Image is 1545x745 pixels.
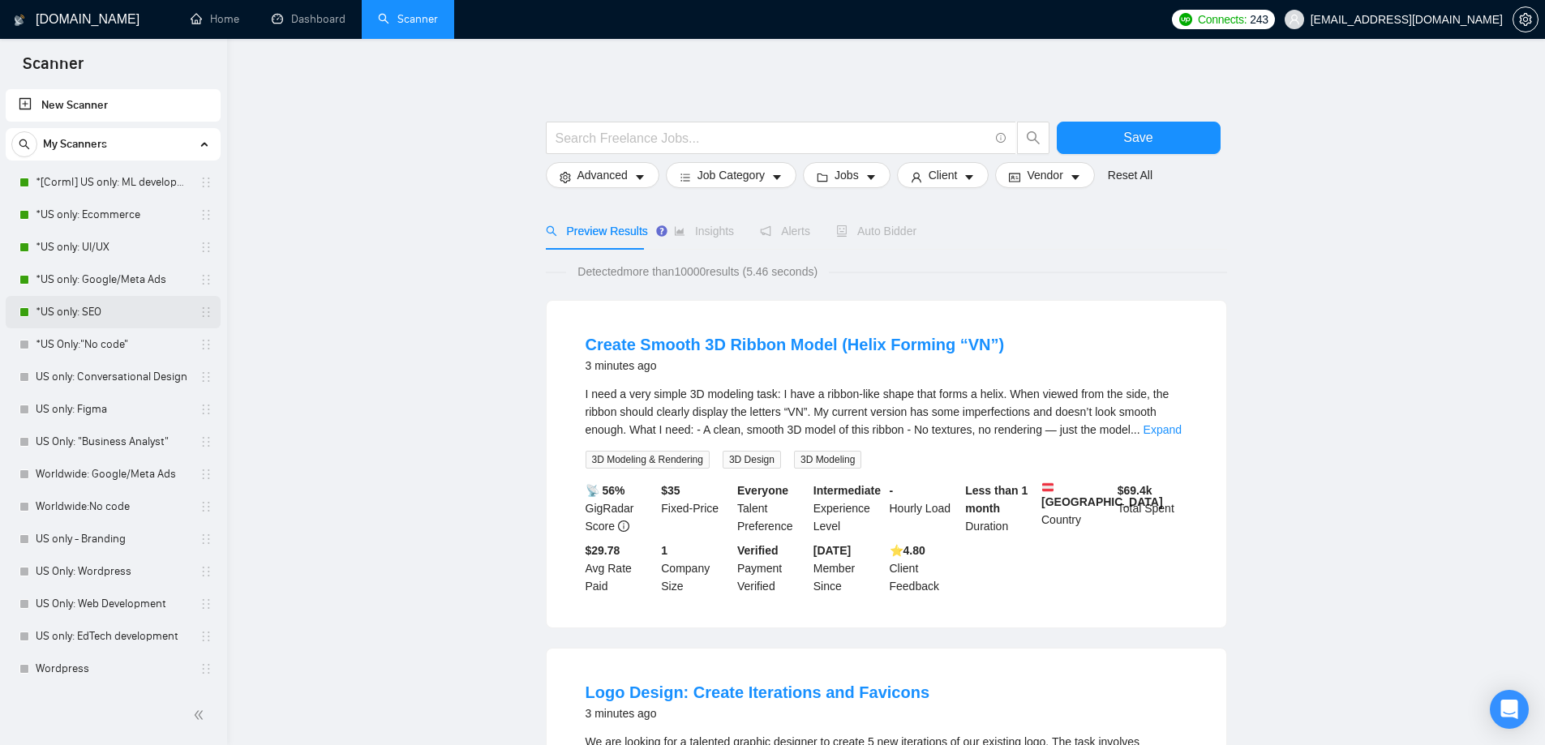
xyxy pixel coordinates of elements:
a: Worldwide: Google/Meta Ads [36,458,190,490]
span: robot [836,225,848,237]
input: Search Freelance Jobs... [556,128,989,148]
span: idcard [1009,171,1020,183]
a: US only: Conversational Design [36,361,190,393]
div: Duration [962,482,1038,535]
b: 📡 56% [586,484,625,497]
div: Hourly Load [886,482,963,535]
div: Open Intercom Messenger [1490,690,1529,729]
a: New Scanner [19,89,208,122]
span: double-left [193,707,209,723]
b: Less than 1 month [965,484,1028,515]
b: $ 69.4k [1118,484,1152,497]
a: *US only: UI/UX [36,231,190,263]
div: 3 minutes ago [586,356,1005,375]
div: Total Spent [1114,482,1191,535]
div: I need a very simple 3D modeling task: I have a ribbon-like shape that forms a helix. When viewed... [586,385,1187,439]
b: Everyone [737,484,788,497]
b: $ 35 [661,484,680,497]
b: Intermediate [813,484,881,497]
span: Preview Results [546,225,648,238]
span: Insights [674,225,734,238]
span: Scanner [10,52,97,86]
span: holder [200,338,212,351]
a: Expand [1144,423,1182,436]
div: Tooltip anchor [654,224,669,238]
span: holder [200,273,212,286]
span: Save [1123,127,1152,148]
img: logo [14,7,25,33]
a: searchScanner [378,12,438,26]
button: idcardVendorcaret-down [995,162,1094,188]
span: holder [200,468,212,481]
span: My Scanners [43,128,107,161]
button: search [11,131,37,157]
span: holder [200,662,212,675]
span: 3D Design [723,451,781,469]
span: holder [200,403,212,416]
span: caret-down [963,171,975,183]
b: ⭐️ 4.80 [890,544,925,557]
span: holder [200,241,212,254]
b: 1 [661,544,667,557]
div: Fixed-Price [658,482,734,535]
a: *US only: Google/Meta Ads [36,263,190,296]
a: Logo Design: Create Iterations and Favicons [586,683,930,701]
span: caret-down [771,171,783,183]
span: search [546,225,557,237]
button: barsJob Categorycaret-down [666,162,796,188]
a: Ed Tech [36,685,190,717]
span: search [1018,131,1049,145]
b: Verified [737,544,779,557]
div: Company Size [658,542,734,595]
span: 3D Modeling [794,451,861,469]
span: holder [200,533,212,546]
button: setting [1513,6,1539,32]
span: holder [200,597,212,610]
span: info-circle [996,133,1006,143]
span: holder [200,306,212,319]
span: Connects: [1198,11,1247,28]
span: holder [200,565,212,578]
span: Job Category [697,166,765,184]
div: Client Feedback [886,542,963,595]
span: notification [760,225,771,237]
a: US Only: "Business Analyst" [36,426,190,458]
img: 🇦🇹 [1042,482,1054,493]
a: US only - Branding [36,523,190,555]
span: Vendor [1027,166,1062,184]
span: caret-down [865,171,877,183]
span: caret-down [634,171,646,183]
span: bars [680,171,691,183]
button: search [1017,122,1049,154]
div: 3 minutes ago [586,704,930,723]
div: Country [1038,482,1114,535]
button: userClientcaret-down [897,162,989,188]
span: Client [929,166,958,184]
span: user [1289,14,1300,25]
span: Advanced [577,166,628,184]
span: holder [200,630,212,643]
a: US Only: Web Development [36,588,190,620]
span: 243 [1250,11,1268,28]
span: holder [200,208,212,221]
a: Worldwide:No code [36,490,190,523]
span: folder [817,171,828,183]
span: search [12,139,36,150]
a: Reset All [1108,166,1152,184]
b: $29.78 [586,544,620,557]
div: GigRadar Score [582,482,659,535]
a: *US Only:"No code" [36,328,190,361]
span: setting [1513,13,1538,26]
button: Save [1057,122,1221,154]
div: Experience Level [810,482,886,535]
a: US only: Figma [36,393,190,426]
b: [DATE] [813,544,851,557]
a: US only: EdTech development [36,620,190,653]
b: [GEOGRAPHIC_DATA] [1041,482,1163,508]
a: dashboardDashboard [272,12,345,26]
button: folderJobscaret-down [803,162,891,188]
div: Payment Verified [734,542,810,595]
span: ... [1131,423,1140,436]
span: user [911,171,922,183]
div: Talent Preference [734,482,810,535]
